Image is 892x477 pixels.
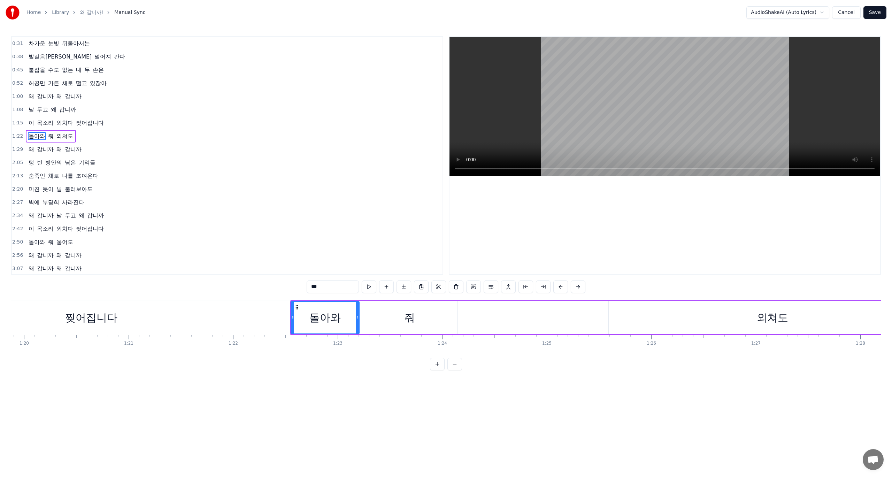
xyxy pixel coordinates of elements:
span: 채로 [47,172,60,180]
span: 없는 [61,66,74,74]
span: 숨죽인 [28,172,46,180]
span: 갑니까 [36,92,54,100]
span: 듯이 [42,185,54,193]
span: 줘 [47,238,54,246]
span: 0:38 [12,53,23,60]
span: 조여온다 [75,172,99,180]
div: 외쳐도 [757,310,788,325]
span: 갑니까 [59,106,77,114]
div: 1:22 [229,341,238,346]
span: 방안의 [45,159,63,167]
span: 2:50 [12,239,23,246]
span: 왜 [50,106,57,114]
span: 발걸음[PERSON_NAME] [28,53,92,61]
span: 멀어져 [94,53,112,61]
div: 1:28 [856,341,865,346]
span: 왜 [28,251,35,259]
span: 갑니까 [86,211,105,220]
span: 2:34 [12,212,23,219]
span: 돌아와 [28,132,46,140]
span: 간다 [113,53,126,61]
span: 왜 [56,264,63,272]
span: 이 [28,119,35,127]
span: 울어도 [56,238,74,246]
div: 채팅 열기 [863,449,884,470]
span: 갑니까 [64,264,82,272]
span: 갑니까 [36,251,54,259]
span: 0:45 [12,67,23,74]
nav: breadcrumb [26,9,145,16]
span: 찢어집니다 [75,225,105,233]
span: 부딪혀 [42,198,60,206]
span: 갑니까 [64,145,82,153]
span: 찢어집니다 [75,119,105,127]
span: 이 [28,225,35,233]
span: 목소리 [36,225,54,233]
span: 채로 [61,79,74,87]
span: 빈 [36,159,43,167]
span: 차가운 [28,39,46,47]
span: 두고 [36,106,49,114]
span: 2:05 [12,159,23,166]
span: 갑니까 [36,211,54,220]
div: 1:25 [542,341,552,346]
a: Home [26,9,41,16]
span: 2:56 [12,252,23,259]
div: 1:26 [647,341,656,346]
span: Manual Sync [114,9,145,16]
span: 두 [84,66,91,74]
span: 왜 [56,145,63,153]
span: 1:15 [12,120,23,126]
span: 날 [56,211,63,220]
span: 가른 [47,79,60,87]
span: 2:20 [12,186,23,193]
span: 수도 [47,66,60,74]
button: Save [863,6,886,19]
span: 1:00 [12,93,23,100]
span: 외쳐도 [56,132,74,140]
span: 날 [28,106,35,114]
span: 두고 [64,211,77,220]
div: 찢어집니다 [65,310,117,325]
button: Cancel [832,6,860,19]
span: 갑니까 [64,92,82,100]
span: 왜 [28,264,35,272]
span: 갑니까 [36,145,54,153]
span: 줘 [47,132,54,140]
span: 붙잡을 [28,66,46,74]
span: 왜 [28,92,35,100]
span: 왜 [56,92,63,100]
span: 사라진다 [61,198,85,206]
span: 내 [75,66,82,74]
span: 0:31 [12,40,23,47]
span: 갑니까 [36,264,54,272]
span: 갑니까 [64,251,82,259]
div: 1:20 [20,341,29,346]
span: 눈빛 [47,39,60,47]
span: 널 [56,185,63,193]
span: 1:29 [12,146,23,153]
div: 1:23 [333,341,343,346]
span: 왜 [56,251,63,259]
span: 나를 [61,172,74,180]
span: 있잖아 [89,79,107,87]
span: 외치다 [56,119,74,127]
span: 떨고 [75,79,88,87]
span: 0:52 [12,80,23,87]
span: 외치다 [56,225,74,233]
div: 돌아와 [309,310,341,325]
span: 텅 [28,159,35,167]
span: 미친 [28,185,40,193]
span: 3:07 [12,265,23,272]
span: 1:22 [12,133,23,140]
span: 불러보아도 [64,185,93,193]
div: 1:21 [124,341,133,346]
span: 1:08 [12,106,23,113]
span: 허공만 [28,79,46,87]
div: 1:27 [751,341,761,346]
a: 왜 갑니까! [80,9,103,16]
div: 1:24 [438,341,447,346]
div: 줘 [405,310,415,325]
a: Library [52,9,69,16]
span: 왜 [28,145,35,153]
